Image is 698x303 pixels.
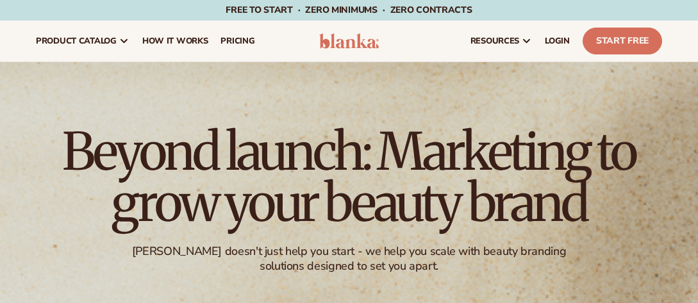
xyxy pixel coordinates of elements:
[123,244,575,274] div: [PERSON_NAME] doesn't just help you start - we help you scale with beauty branding solutions desi...
[319,33,379,49] img: logo
[464,20,538,61] a: resources
[226,4,472,16] span: Free to start · ZERO minimums · ZERO contracts
[470,36,519,46] span: resources
[583,28,662,54] a: Start Free
[36,36,117,46] span: product catalog
[29,20,136,61] a: product catalog
[136,20,215,61] a: How It Works
[538,20,576,61] a: LOGIN
[10,126,688,229] h1: Beyond launch: Marketing to grow your beauty brand
[220,36,254,46] span: pricing
[545,36,570,46] span: LOGIN
[142,36,208,46] span: How It Works
[214,20,261,61] a: pricing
